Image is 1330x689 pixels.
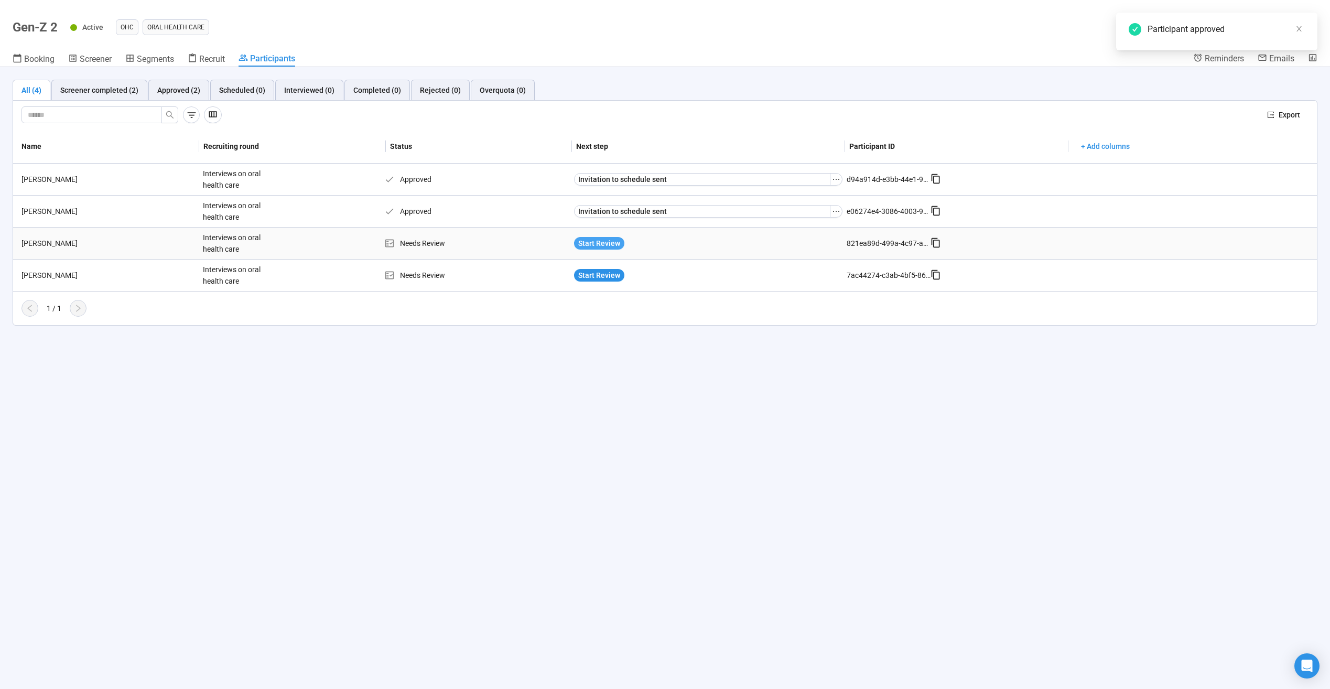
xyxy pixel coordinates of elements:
span: ellipsis [832,175,840,184]
span: Start Review [578,238,620,249]
button: Start Review [574,269,624,282]
div: Interviews on oral health care [199,228,277,259]
button: Start Review [574,237,624,250]
span: Segments [137,54,174,64]
button: right [70,300,86,317]
span: export [1267,111,1274,119]
span: Participants [250,53,295,63]
div: e06274e4-3086-4003-9b07-9a4de84e9218 [847,206,931,217]
span: ellipsis [832,207,840,216]
button: ellipsis [830,173,842,186]
button: + Add columns [1073,138,1138,155]
span: Start Review [578,270,620,281]
div: [PERSON_NAME] [17,174,199,185]
a: Participants [239,53,295,67]
a: Booking [13,53,55,67]
span: right [74,304,82,313]
a: Screener [68,53,112,67]
div: Approved (2) [157,84,200,96]
div: Rejected (0) [420,84,461,96]
a: Reminders [1193,53,1244,66]
div: Needs Review [384,270,570,281]
button: ellipsis [830,205,842,218]
button: Invitation to schedule sent [574,173,831,186]
div: Interviews on oral health care [199,164,277,195]
div: Open Intercom Messenger [1294,653,1320,679]
button: exportExport [1259,106,1309,123]
span: Active [82,23,103,31]
th: Next step [572,130,845,164]
a: Emails [1258,53,1294,66]
div: Completed (0) [353,84,401,96]
span: close [1295,25,1303,33]
span: check-circle [1129,23,1141,36]
div: d94a914d-e3bb-44e1-9d4a-e621dcc38de0 [847,174,931,185]
div: [PERSON_NAME] [17,270,199,281]
span: Invitation to schedule sent [578,206,667,217]
span: Screener [80,54,112,64]
div: Interviewed (0) [284,84,334,96]
div: 1 / 1 [47,303,61,314]
div: 821ea89d-499a-4c97-a956-908860316a8b [847,238,931,249]
a: Recruit [188,53,225,67]
span: left [26,304,34,313]
h1: Gen-Z 2 [13,20,58,35]
button: Invitation to schedule sent [574,205,831,218]
div: [PERSON_NAME] [17,238,199,249]
span: OHC [121,22,134,33]
div: Overquota (0) [480,84,526,96]
div: Needs Review [384,238,570,249]
div: Participant approved [1148,23,1305,36]
button: search [161,106,178,123]
div: Scheduled (0) [219,84,265,96]
th: Status [386,130,572,164]
span: Recruit [199,54,225,64]
div: 7ac44274-c3ab-4bf5-86dc-1549bb0fea3e [847,270,931,281]
span: search [166,111,174,119]
div: Approved [384,174,570,185]
div: Interviews on oral health care [199,196,277,227]
a: Segments [125,53,174,67]
div: All (4) [21,84,41,96]
div: Approved [384,206,570,217]
button: left [21,300,38,317]
span: Invitation to schedule sent [578,174,667,185]
span: Export [1279,109,1300,121]
span: Oral Health Care [147,22,204,33]
th: Recruiting round [199,130,385,164]
div: Screener completed (2) [60,84,138,96]
div: [PERSON_NAME] [17,206,199,217]
th: Name [13,130,199,164]
th: Participant ID [845,130,1068,164]
span: Booking [24,54,55,64]
span: + Add columns [1081,141,1130,152]
div: Interviews on oral health care [199,260,277,291]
